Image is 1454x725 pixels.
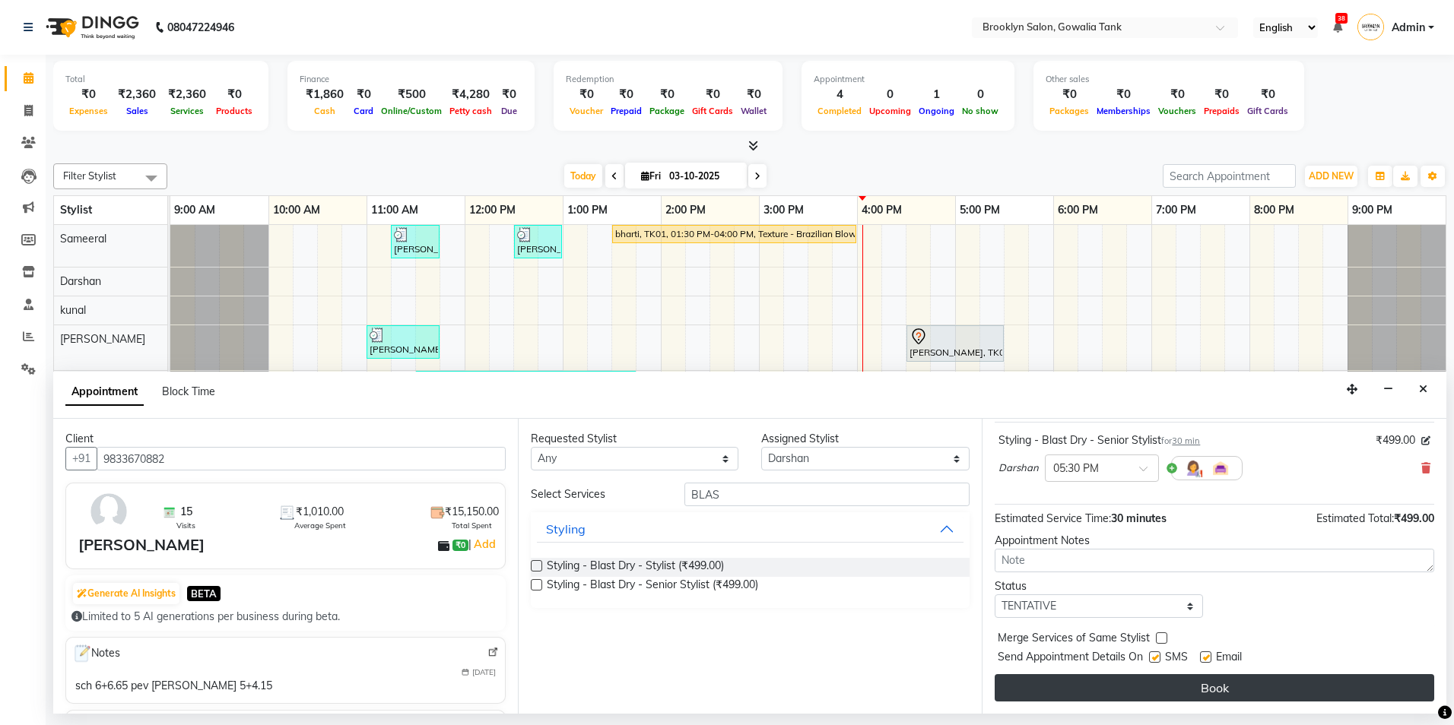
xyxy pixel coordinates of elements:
span: Vouchers [1154,106,1200,116]
span: Expenses [65,106,112,116]
div: Assigned Stylist [761,431,970,447]
span: Ongoing [915,106,958,116]
div: Styling [546,520,586,538]
span: Prepaid [607,106,646,116]
span: Estimated Total: [1316,511,1394,525]
a: 10:00 AM [269,199,324,221]
div: ₹0 [737,86,770,103]
div: ₹0 [1093,86,1154,103]
div: [PERSON_NAME], TK03, 11:00 AM-11:45 AM, Threading - Eye Brow,Threading - Upper Lips,Threading - Chin [368,328,438,356]
span: Notes [72,644,120,663]
div: Total [65,73,256,86]
span: Cash [310,106,339,116]
div: Requested Stylist [531,431,739,447]
div: ₹0 [607,86,646,103]
div: ₹500 [377,86,446,103]
span: Filter Stylist [63,169,116,182]
div: ₹0 [1200,86,1243,103]
div: [PERSON_NAME], TK04, 11:15 AM-11:45 AM, Hair - Hair Cut ([DEMOGRAPHIC_DATA]) - Stylist [392,227,438,256]
span: 38 [1335,13,1348,24]
button: Styling [537,515,964,543]
span: Admin [1392,20,1425,36]
span: [DATE] [472,666,496,678]
div: [PERSON_NAME] [78,533,205,556]
span: Prepaids [1200,106,1243,116]
div: ₹2,360 [162,86,212,103]
span: Styling - Blast Dry - Stylist (₹499.00) [547,558,724,577]
div: [PERSON_NAME], TK06, 04:30 PM-05:30 PM, Massage - Head Massage,Threading - Eye Brow (₹120) [908,328,1002,359]
span: kunal [60,303,86,317]
a: 1:00 PM [564,199,611,221]
a: 5:00 PM [956,199,1004,221]
div: ₹0 [1046,86,1093,103]
span: Email [1216,649,1242,668]
span: ADD NEW [1309,170,1354,182]
span: Darshan [60,274,101,288]
span: Services [167,106,208,116]
span: Sameeral [60,232,106,245]
img: Admin [1357,14,1384,40]
span: Block Time [162,385,215,398]
div: Finance [300,73,522,86]
span: 15 [180,504,192,520]
span: Darshan [998,461,1039,476]
button: +91 [65,447,97,470]
span: SMS [1165,649,1188,668]
span: Appointment [65,378,144,406]
span: | [468,535,498,553]
button: Generate AI Insights [73,583,179,604]
div: ₹0 [496,86,522,103]
span: ₹499.00 [1376,432,1415,448]
div: ₹0 [1243,86,1292,103]
div: ₹4,280 [446,86,496,103]
div: ₹1,860 [300,86,350,103]
span: [PERSON_NAME] [60,332,145,346]
span: ₹15,150.00 [445,504,499,520]
button: ADD NEW [1305,166,1357,187]
button: Close [1412,378,1434,401]
img: logo [39,6,143,49]
a: 38 [1333,21,1342,34]
span: Card [350,106,377,116]
small: for [1161,435,1200,446]
button: Book [995,674,1434,701]
div: ₹0 [688,86,737,103]
span: Fri [637,170,665,182]
span: No show [958,106,1002,116]
div: ₹0 [350,86,377,103]
span: Gift Cards [1243,106,1292,116]
span: Online/Custom [377,106,446,116]
img: Hairdresser.png [1184,459,1202,477]
span: Upcoming [865,106,915,116]
div: ₹0 [646,86,688,103]
div: Appointment Notes [995,533,1434,549]
div: Appointment [814,73,1002,86]
span: Wallet [737,106,770,116]
div: [PERSON_NAME], TK05, 12:30 PM-01:00 PM, Hair - Hair Cut ([DEMOGRAPHIC_DATA]) - Stylist [516,227,560,256]
b: 08047224946 [167,6,234,49]
span: Send Appointment Details On [998,649,1143,668]
div: ₹0 [566,86,607,103]
span: Completed [814,106,865,116]
div: Other sales [1046,73,1292,86]
span: Sales [122,106,152,116]
div: Select Services [519,486,674,502]
a: 2:00 PM [662,199,710,221]
a: 9:00 AM [170,199,219,221]
span: 30 min [1172,435,1200,446]
span: Products [212,106,256,116]
input: Search by Name/Mobile/Email/Code [97,447,506,470]
span: Packages [1046,106,1093,116]
span: Due [497,106,521,116]
input: Search Appointment [1163,164,1296,188]
span: Visits [176,520,195,531]
div: 4 [814,86,865,103]
span: Package [646,106,688,116]
div: Client [65,431,506,447]
div: ₹0 [212,86,256,103]
span: Styling - Blast Dry - Senior Stylist (₹499.00) [547,577,758,596]
a: 8:00 PM [1250,199,1298,221]
input: Search by service name [684,483,970,506]
span: Memberships [1093,106,1154,116]
a: 7:00 PM [1152,199,1200,221]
